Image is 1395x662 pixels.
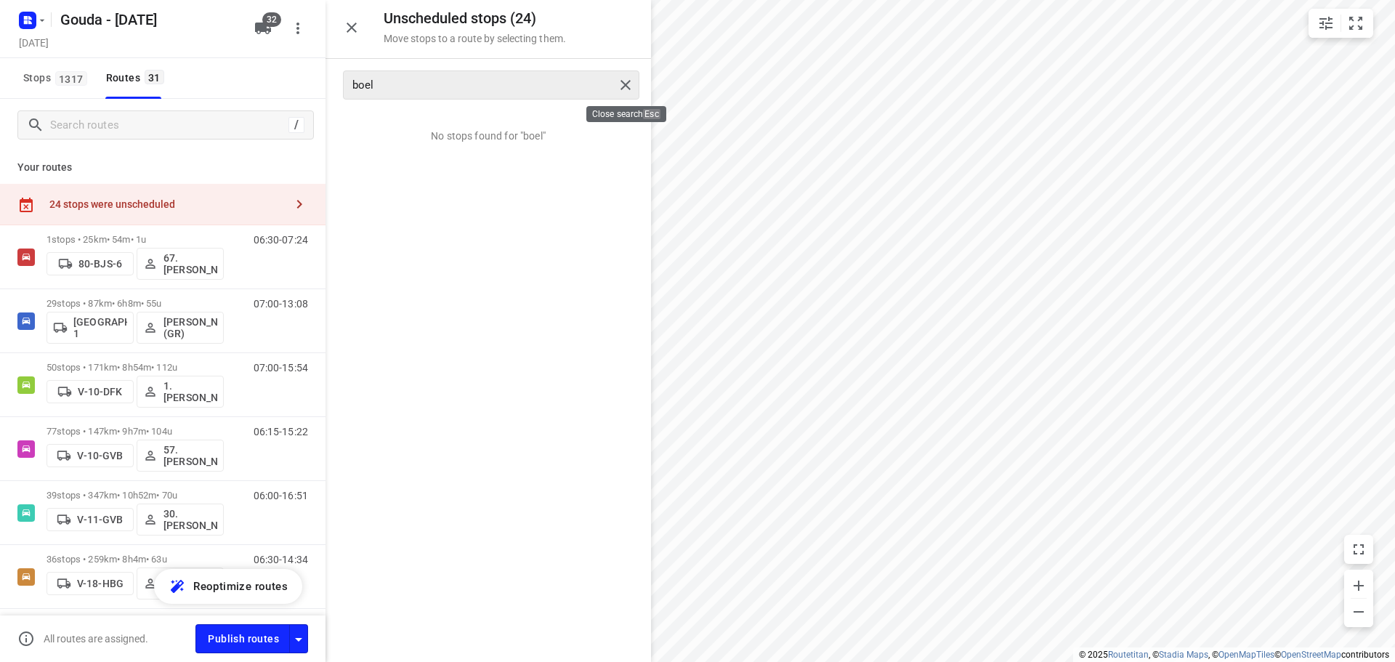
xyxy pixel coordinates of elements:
[46,426,224,437] p: 77 stops • 147km • 9h7m • 104u
[163,380,217,403] p: 1. [PERSON_NAME]
[54,8,243,31] h5: Gouda - [DATE]
[137,568,224,600] button: 32. [PERSON_NAME]
[78,258,122,270] p: 80-BJS-6
[254,554,308,565] p: 06:30-14:34
[154,569,302,604] button: Reoptimize routes
[106,69,169,87] div: Routes
[337,13,366,42] button: Close
[254,362,308,374] p: 07:00-15:54
[46,508,134,531] button: V-11-GVB
[55,71,87,86] span: 1317
[384,33,566,44] p: Move stops to a route by selecting them.
[13,34,54,51] h5: Project date
[46,252,134,275] button: 80-BJS-6
[137,248,224,280] button: 67. [PERSON_NAME]
[283,14,312,43] button: More
[431,129,546,143] p: No stops found for "boel"
[50,114,288,137] input: Search routes
[73,316,127,339] p: [GEOGRAPHIC_DATA] 1
[46,572,134,595] button: V-18-HBG
[145,70,164,84] span: 31
[49,198,285,210] div: 24 stops were unscheduled
[254,298,308,310] p: 07:00-13:08
[77,578,124,589] p: V-18-HBG
[46,380,134,403] button: V-10-DFK
[46,490,224,501] p: 39 stops • 347km • 10h52m • 70u
[163,316,217,339] p: [PERSON_NAME] (GR)
[195,624,290,653] button: Publish routes
[163,252,217,275] p: 67. [PERSON_NAME]
[193,577,288,596] span: Reoptimize routes
[137,504,224,536] button: 30.[PERSON_NAME]
[23,69,92,87] span: Stops
[137,376,224,408] button: 1. [PERSON_NAME]
[17,160,308,175] p: Your routes
[384,10,566,27] h5: Unscheduled stops ( 24 )
[46,312,134,344] button: [GEOGRAPHIC_DATA] 1
[163,508,217,531] p: 30.[PERSON_NAME]
[44,633,148,645] p: All routes are assigned.
[352,74,615,97] input: Search unscheduled stops
[46,234,224,245] p: 1 stops • 25km • 54m • 1u
[262,12,281,27] span: 32
[163,444,217,467] p: 57. [PERSON_NAME]
[1159,650,1208,660] a: Stadia Maps
[1311,9,1341,38] button: Map settings
[1108,650,1149,660] a: Routetitan
[46,362,224,373] p: 50 stops • 171km • 8h54m • 112u
[1309,9,1373,38] div: small contained button group
[254,490,308,501] p: 06:00-16:51
[78,386,122,397] p: V-10-DFK
[288,117,304,133] div: /
[137,312,224,344] button: [PERSON_NAME] (GR)
[1079,650,1389,660] li: © 2025 , © , © © contributors
[1281,650,1341,660] a: OpenStreetMap
[208,630,279,648] span: Publish routes
[290,629,307,647] div: Driver app settings
[77,514,123,525] p: V-11-GVB
[46,298,224,309] p: 29 stops • 87km • 6h8m • 55u
[248,14,278,43] button: 32
[1218,650,1274,660] a: OpenMapTiles
[137,440,224,472] button: 57. [PERSON_NAME]
[46,554,224,565] p: 36 stops • 259km • 8h4m • 63u
[254,426,308,437] p: 06:15-15:22
[77,450,123,461] p: V-10-GVB
[254,234,308,246] p: 06:30-07:24
[1341,9,1370,38] button: Fit zoom
[46,444,134,467] button: V-10-GVB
